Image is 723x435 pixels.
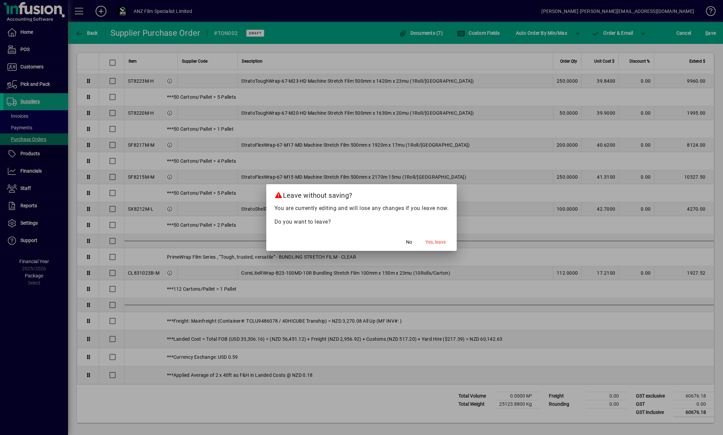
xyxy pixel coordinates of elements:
[398,236,420,248] button: No
[406,239,412,246] span: No
[423,236,449,248] button: Yes, leave
[274,218,449,226] p: Do you want to leave?
[266,184,457,204] h2: Leave without saving?
[425,239,446,246] span: Yes, leave
[274,204,449,212] p: You are currently editing and will lose any changes if you leave now.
